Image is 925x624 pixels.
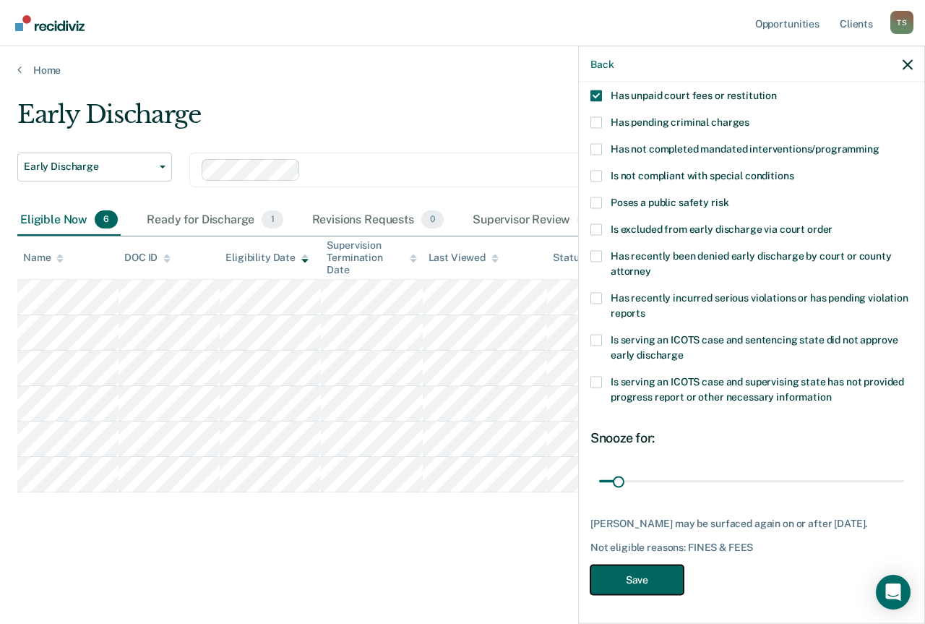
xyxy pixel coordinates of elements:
span: Poses a public safety risk [611,196,728,208]
span: 0 [421,210,444,229]
span: 1 [262,210,283,229]
span: Is not compliant with special conditions [611,169,793,181]
a: Home [17,64,908,77]
span: Has recently incurred serious violations or has pending violation reports [611,291,908,318]
div: Name [23,252,64,264]
div: Eligibility Date [225,252,309,264]
button: Profile dropdown button [890,11,913,34]
div: Not eligible reasons: FINES & FEES [590,542,913,554]
span: Has pending criminal charges [611,116,749,127]
span: Has recently been denied early discharge by court or county attorney [611,249,892,276]
button: Back [590,58,614,70]
button: Save [590,565,684,594]
div: Early Discharge [17,100,850,141]
span: Is serving an ICOTS case and sentencing state did not approve early discharge [611,333,898,360]
span: Is excluded from early discharge via court order [611,223,832,234]
img: Recidiviz [15,15,85,31]
div: Open Intercom Messenger [876,575,911,610]
span: Is serving an ICOTS case and supervising state has not provided progress report or other necessar... [611,375,904,402]
div: Ready for Discharge [144,205,285,236]
div: Supervisor Review [470,205,603,236]
div: Eligible Now [17,205,121,236]
div: Supervision Termination Date [327,239,416,275]
div: Snooze for: [590,429,913,445]
span: Has not completed mandated interventions/programming [611,142,879,154]
span: Early Discharge [24,161,154,173]
div: [PERSON_NAME] may be surfaced again on or after [DATE]. [590,517,913,529]
span: Has unpaid court fees or restitution [611,89,777,101]
div: T S [890,11,913,34]
span: 6 [95,210,118,229]
div: Last Viewed [429,252,499,264]
div: DOC ID [124,252,171,264]
div: Revisions Requests [309,205,447,236]
div: Status [553,252,584,264]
